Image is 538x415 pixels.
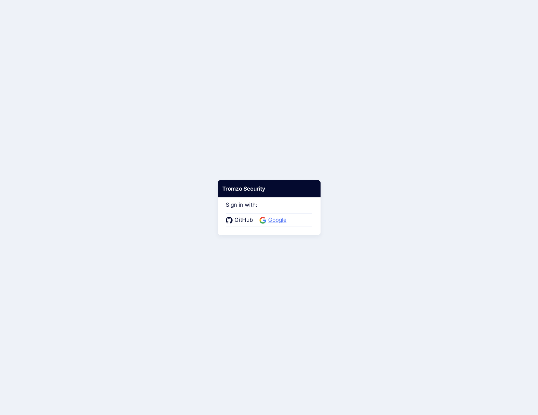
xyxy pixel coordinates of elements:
div: Tromzo Security [218,180,321,197]
span: GitHub [233,216,255,224]
div: Sign in with: [226,193,313,227]
a: Google [260,216,288,224]
span: Google [266,216,288,224]
a: GitHub [226,216,255,224]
